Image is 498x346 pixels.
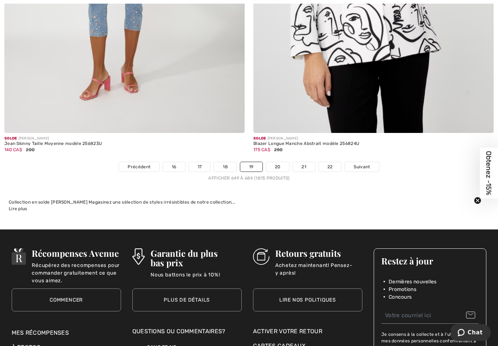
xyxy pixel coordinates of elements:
[240,162,262,172] a: 19
[274,147,283,152] span: 250
[132,327,242,339] div: Questions ou commentaires?
[253,248,269,265] img: Retours gratuits
[12,288,121,311] a: Commencer
[151,248,242,267] h3: Garantie du plus bas prix
[266,162,289,172] a: 20
[319,162,342,172] a: 22
[389,278,437,286] span: Dernières nouvelles
[485,151,493,195] span: Obtenez -15%
[345,162,379,172] a: Suivant
[253,327,362,336] a: Activer votre retour
[119,162,159,172] a: Précédent
[4,147,22,152] span: 140 CA$
[381,256,479,266] h3: Restez à jour
[389,286,416,293] span: Promotions
[189,162,211,172] a: 17
[253,136,359,141] div: [PERSON_NAME]
[132,248,145,265] img: Garantie du plus bas prix
[253,288,362,311] a: Lire nos politiques
[9,206,27,211] span: Lire plus
[32,262,121,276] p: Récupérez des recompenses pour commander gratuitement ce que vous aimez.
[26,147,35,152] span: 200
[275,262,362,276] p: Achetez maintenant! Pensez-y après!
[474,197,481,204] button: Close teaser
[354,164,370,170] span: Suivant
[4,136,102,141] div: [PERSON_NAME]
[32,248,121,258] h3: Récompenses Avenue
[12,329,69,336] a: Mes récompenses
[12,248,26,265] img: Récompenses Avenue
[214,162,237,172] a: 18
[253,136,266,141] span: Solde
[451,324,491,342] iframe: Ouvre un widget dans lequel vous pouvez chatter avec l’un de nos agents
[151,271,242,286] p: Nous battons le prix à 10%!
[9,199,489,205] div: Collection en solde [PERSON_NAME] Magasinez une sélection de styles irrésistibles de notre collec...
[253,141,359,146] div: Blazer Longue Manche Abstrait modèle 256824U
[275,248,362,258] h3: Retours gratuits
[381,307,479,324] input: Votre courriel ici
[389,293,412,301] span: Concours
[163,162,185,172] a: 16
[253,147,270,152] span: 175 CA$
[293,162,315,172] a: 21
[4,136,17,141] span: Solde
[480,148,498,198] div: Obtenez -15%Close teaser
[132,288,242,311] a: Plus de détails
[128,164,151,170] span: Précédent
[4,141,102,146] div: Jean Skinny Taille Moyenne modèle 256823U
